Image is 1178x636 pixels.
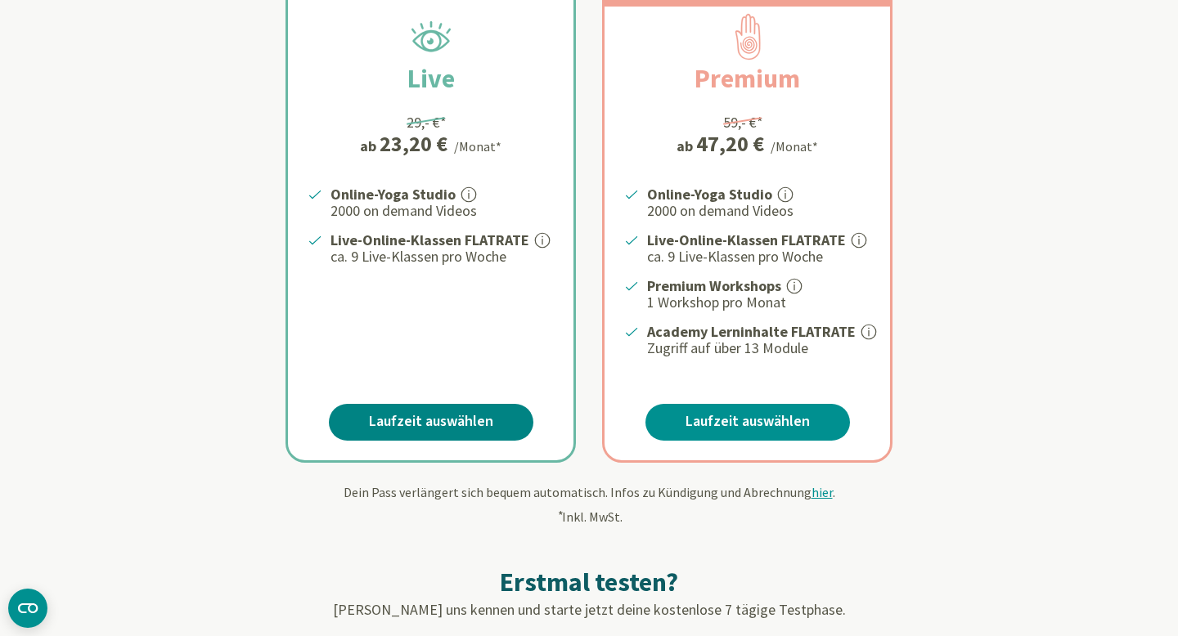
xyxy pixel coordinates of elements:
[812,484,833,500] span: hier
[677,135,696,157] span: ab
[696,133,764,155] div: 47,20 €
[330,247,554,266] p: ca. 9 Live-Klassen pro Woche
[360,135,380,157] span: ab
[723,111,763,133] div: 59,- €*
[647,185,772,204] strong: Online-Yoga Studio
[330,201,554,221] p: 2000 on demand Videos
[110,482,1068,526] div: Dein Pass verlängert sich bequem automatisch. Infos zu Kündigung und Abrechnung . Inkl. MwSt.
[380,133,447,155] div: 23,20 €
[647,276,781,295] strong: Premium Workshops
[407,111,447,133] div: 29,- €*
[110,598,1068,620] p: [PERSON_NAME] uns kennen und starte jetzt deine kostenlose 7 tägige Testphase.
[368,59,494,98] h2: Live
[330,185,456,204] strong: Online-Yoga Studio
[771,137,818,156] div: /Monat*
[647,247,870,266] p: ca. 9 Live-Klassen pro Woche
[647,322,856,341] strong: Academy Lerninhalte FLATRATE
[329,404,533,441] a: Laufzeit auswählen
[110,566,1068,598] h2: Erstmal testen?
[655,59,839,98] h2: Premium
[330,231,529,249] strong: Live-Online-Klassen FLATRATE
[645,404,850,441] a: Laufzeit auswählen
[647,293,870,312] p: 1 Workshop pro Monat
[647,231,846,249] strong: Live-Online-Klassen FLATRATE
[647,201,870,221] p: 2000 on demand Videos
[454,137,501,156] div: /Monat*
[647,338,870,358] p: Zugriff auf über 13 Module
[8,589,47,628] button: CMP-Widget öffnen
